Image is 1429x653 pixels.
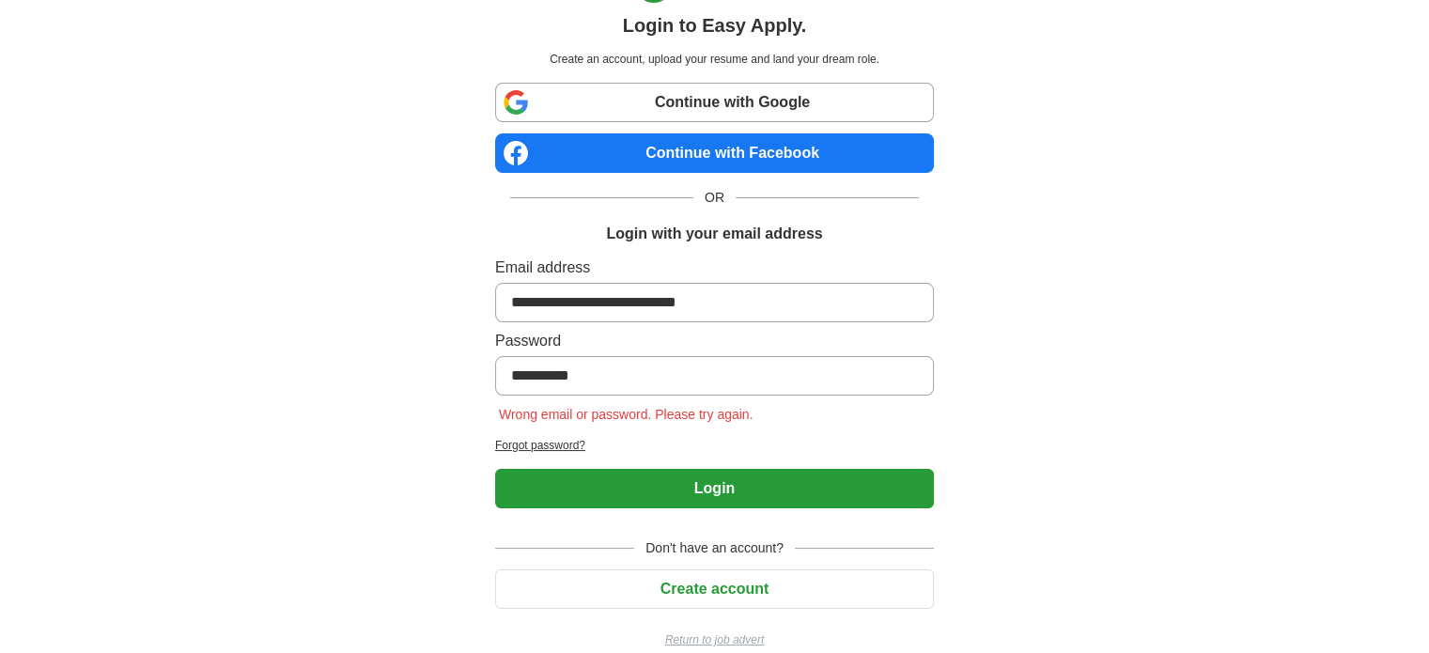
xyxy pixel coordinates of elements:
[606,223,822,245] h1: Login with your email address
[495,83,934,122] a: Continue with Google
[634,538,795,558] span: Don't have an account?
[495,469,934,508] button: Login
[495,330,934,352] label: Password
[495,257,934,279] label: Email address
[495,569,934,609] button: Create account
[495,631,934,648] a: Return to job advert
[495,407,757,422] span: Wrong email or password. Please try again.
[623,11,807,39] h1: Login to Easy Apply.
[495,133,934,173] a: Continue with Facebook
[495,437,934,454] a: Forgot password?
[499,51,930,68] p: Create an account, upload your resume and land your dream role.
[495,581,934,597] a: Create account
[693,188,736,208] span: OR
